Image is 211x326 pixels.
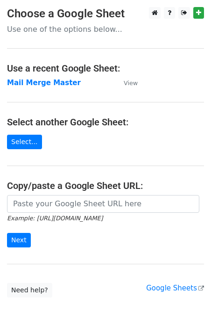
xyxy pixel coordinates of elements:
[7,283,52,297] a: Need help?
[146,284,204,292] a: Google Sheets
[7,24,204,34] p: Use one of the options below...
[7,7,204,21] h3: Choose a Google Sheet
[7,135,42,149] a: Select...
[7,63,204,74] h4: Use a recent Google Sheet:
[7,116,204,128] h4: Select another Google Sheet:
[7,195,199,213] input: Paste your Google Sheet URL here
[7,79,81,87] a: Mail Merge Master
[114,79,138,87] a: View
[7,180,204,191] h4: Copy/paste a Google Sheet URL:
[124,80,138,87] small: View
[7,215,103,222] small: Example: [URL][DOMAIN_NAME]
[7,233,31,247] input: Next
